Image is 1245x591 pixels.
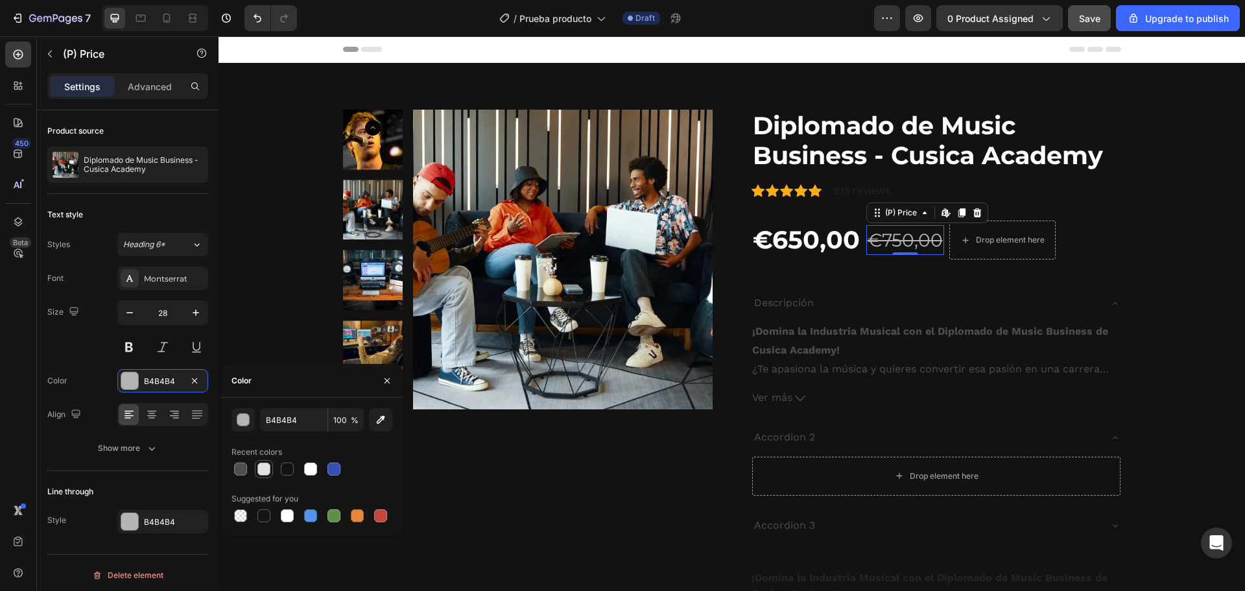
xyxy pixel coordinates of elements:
span: % [351,415,359,426]
p: 915 reviews [615,147,672,162]
span: Save [1079,13,1100,24]
div: Font [47,272,64,284]
div: Color [231,375,252,387]
h2: Diplomado de Music Business - Cusica Academy [533,73,903,135]
div: Montserrat [144,273,205,285]
span: 0 product assigned [947,12,1034,25]
img: product feature img [53,152,78,178]
b: ¡Domina la Industria Musical con el Diplomado de Music Business de Cusica Academy! [533,535,889,563]
div: Text style [47,209,83,221]
div: B4B4B4 [144,516,205,528]
div: Recent colors [231,446,282,458]
button: Show more [47,437,208,460]
p: 7 [85,10,91,26]
span: Heading 6* [123,239,165,250]
div: Color [47,375,67,387]
div: Suggested for you [231,493,298,505]
div: Open Intercom Messenger [1201,527,1232,559]
div: Undo/Redo [244,5,297,31]
div: B4B4B4 [144,376,182,387]
span: Ver más [534,352,574,371]
div: €750,00 [648,189,726,219]
div: Style [47,514,66,526]
div: Size [47,304,82,321]
p: Advanced [128,80,172,93]
div: (P) Price [664,171,701,182]
div: Beta [10,237,31,248]
button: 0 product assigned [936,5,1063,31]
button: Save [1068,5,1111,31]
button: Heading 6* [117,233,208,256]
iframe: Design area [219,36,1245,591]
div: Align [47,406,84,424]
input: Eg: FFFFFF [260,408,327,431]
div: 450 [12,138,31,149]
div: Drop element here [757,199,826,209]
div: Line through [47,486,93,498]
span: Draft [635,12,655,24]
span: Prueba producto [519,12,591,25]
div: Delete element [92,568,163,583]
p: Descripción [536,258,595,276]
button: 7 [5,5,97,31]
p: Accordion 3 [536,480,597,499]
div: Styles [47,239,70,250]
p: Accordion 2 [536,392,597,411]
button: Delete element [47,565,208,586]
div: Product source [47,125,104,137]
p: (P) Price [63,46,173,62]
p: Settings [64,80,101,93]
div: Drop element here [691,435,760,445]
div: €650,00 [533,187,643,220]
button: Upgrade to publish [1116,5,1240,31]
span: / [514,12,517,25]
b: ¡Domina la Industria Musical con el Diplomado de Music Business de Cusica Academy! [534,289,890,320]
p: ¿Te apasiona la música y quieres convertir esa pasión en una carrera exitosa? El Diplomado de Mus... [534,326,901,394]
button: Ver más [534,352,902,371]
div: Show more [98,442,158,455]
p: Diplomado de Music Business - Cusica Academy [84,156,203,174]
div: Upgrade to publish [1127,12,1229,25]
